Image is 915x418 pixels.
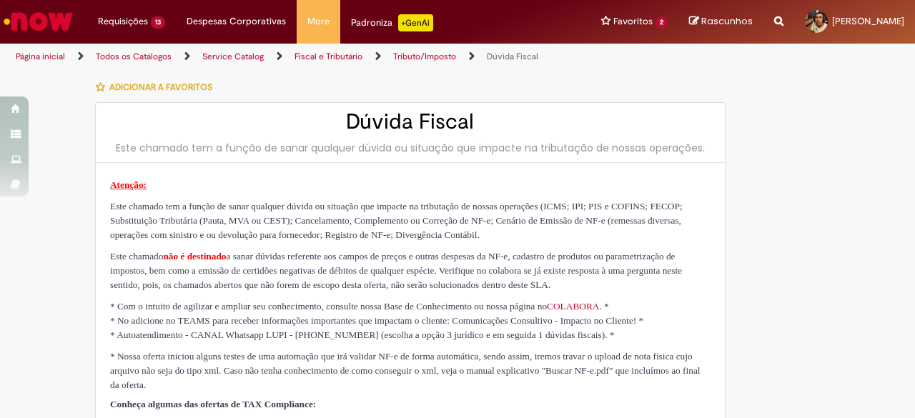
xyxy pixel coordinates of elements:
[109,81,212,93] span: Adicionar a Favoritos
[832,15,904,27] span: [PERSON_NAME]
[110,201,683,240] span: Este chamado tem a função de sanar qualquer dúvida ou situação que impacte na tributação de nossa...
[1,7,75,36] img: ServiceNow
[163,251,226,262] span: não é destinado
[689,15,753,29] a: Rascunhos
[110,399,316,409] span: Conheça algumas das ofertas de TAX Compliance:
[98,14,148,29] span: Requisições
[16,51,65,62] a: Página inicial
[110,351,701,390] span: * Nossa oferta iniciou alguns testes de uma automação que irá validar NF-e de forma automática, s...
[187,14,286,29] span: Despesas Corporativas
[701,14,753,28] span: Rascunhos
[398,14,433,31] p: +GenAi
[11,44,599,70] ul: Trilhas de página
[110,329,615,340] span: * Autoatendimento - CANAL Whatsapp LUPI - [PHONE_NUMBER] (escolha a opção 3 jurídico e em seguida...
[96,51,172,62] a: Todos os Catálogos
[656,16,668,29] span: 2
[151,16,165,29] span: 13
[110,141,711,155] div: Este chamado tem a função de sanar qualquer dúvida ou situação que impacte na tributação de nossa...
[613,14,653,29] span: Favoritos
[487,51,538,62] a: Dúvida Fiscal
[547,301,599,312] a: COLABORA
[202,51,264,62] a: Service Catalog
[110,315,643,326] span: * No adicione no TEAMS para receber informações importantes que impactam o cliente: Comunicações ...
[307,14,330,29] span: More
[95,72,220,102] button: Adicionar a Favoritos
[110,179,147,190] span: Atenção:
[110,251,682,290] span: Este chamado a sanar dúvidas referente aos campos de preços e outras despesas da NF-e, cadastro d...
[393,51,456,62] a: Tributo/Imposto
[110,301,609,312] span: * Com o intuito de agilizar e ampliar seu conhecimento, consulte nossa Base de Conhecimento ou no...
[351,14,433,31] div: Padroniza
[110,110,711,134] h2: Dúvida Fiscal
[295,51,362,62] a: Fiscal e Tributário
